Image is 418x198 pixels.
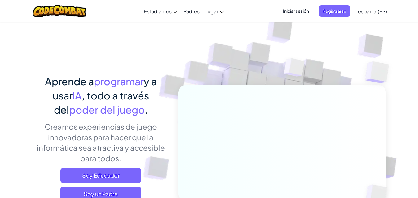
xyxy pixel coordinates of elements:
[145,103,148,116] span: .
[272,46,317,92] img: Overlap cubes
[358,8,387,15] span: español (ES)
[279,5,313,17] button: Iniciar sesión
[73,89,82,102] span: IA
[355,3,390,19] a: español (ES)
[33,5,87,17] img: CodeCombat logo
[54,89,149,116] span: , todo a través del
[45,75,94,87] span: Aprende a
[60,168,141,183] a: Soy Educador
[203,3,227,19] a: Jugar
[144,8,172,15] span: Estudiantes
[353,46,406,99] img: Overlap cubes
[319,5,350,17] button: Registrarse
[94,75,144,87] span: programar
[33,121,169,163] p: Creamos experiencias de juego innovadoras para hacer que la informática sea atractiva y accesible...
[206,8,218,15] span: Jugar
[141,3,180,19] a: Estudiantes
[69,103,145,116] span: poder del juego
[180,3,203,19] a: Padres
